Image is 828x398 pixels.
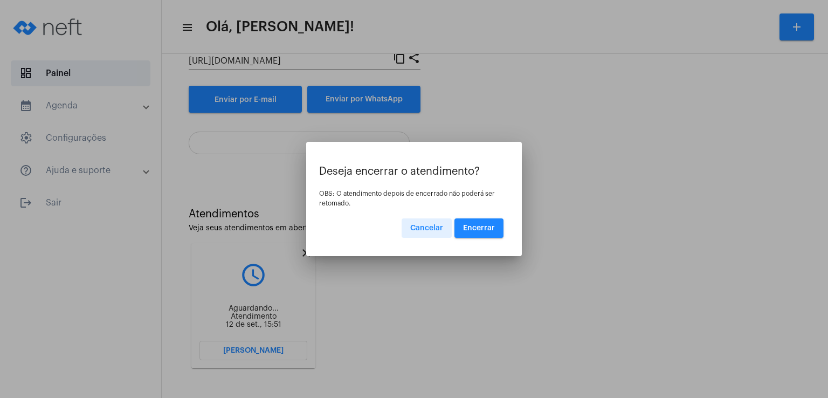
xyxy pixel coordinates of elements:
[319,166,509,177] p: Deseja encerrar o atendimento?
[410,224,443,232] span: Cancelar
[402,218,452,238] button: Cancelar
[463,224,495,232] span: Encerrar
[319,190,495,207] span: OBS: O atendimento depois de encerrado não poderá ser retomado.
[454,218,503,238] button: Encerrar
